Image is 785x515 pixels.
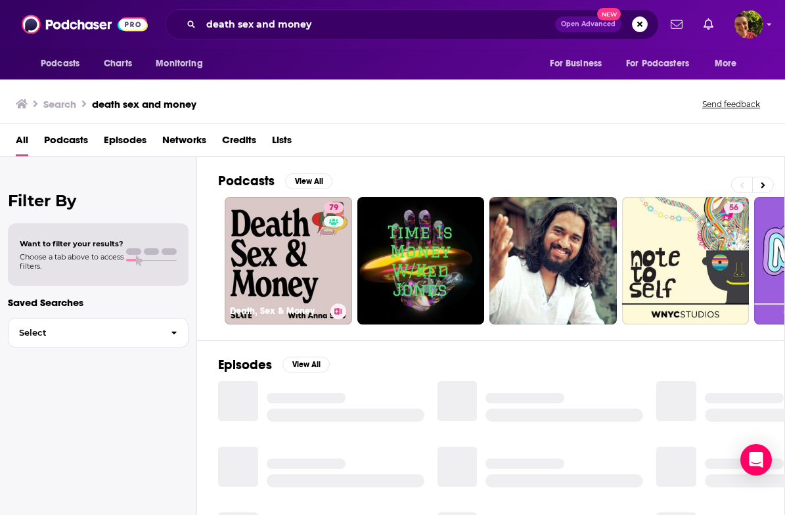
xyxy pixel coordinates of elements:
[218,357,272,373] h2: Episodes
[156,55,202,73] span: Monitoring
[230,305,325,317] h3: Death, Sex & Money
[555,16,621,32] button: Open AdvancedNew
[715,55,737,73] span: More
[41,55,79,73] span: Podcasts
[597,8,621,20] span: New
[734,10,763,39] span: Logged in as Marz
[698,99,764,110] button: Send feedback
[285,173,332,189] button: View All
[162,129,206,156] a: Networks
[104,129,146,156] a: Episodes
[550,55,602,73] span: For Business
[282,357,330,372] button: View All
[44,129,88,156] a: Podcasts
[734,10,763,39] button: Show profile menu
[622,197,750,325] a: 56
[8,296,189,309] p: Saved Searches
[706,51,753,76] button: open menu
[729,202,738,215] span: 56
[617,51,708,76] button: open menu
[104,55,132,73] span: Charts
[43,98,76,110] h3: Search
[698,13,719,35] a: Show notifications dropdown
[8,191,189,210] h2: Filter By
[146,51,219,76] button: open menu
[626,55,689,73] span: For Podcasters
[329,202,338,215] span: 79
[22,12,148,37] img: Podchaser - Follow, Share and Rate Podcasts
[225,197,352,325] a: 79Death, Sex & Money
[324,202,344,213] a: 79
[32,51,97,76] button: open menu
[561,21,616,28] span: Open Advanced
[272,129,292,156] a: Lists
[222,129,256,156] a: Credits
[541,51,618,76] button: open menu
[8,318,189,347] button: Select
[20,252,123,271] span: Choose a tab above to access filters.
[740,444,772,476] div: Open Intercom Messenger
[218,173,275,189] h2: Podcasts
[20,239,123,248] span: Want to filter your results?
[16,129,28,156] a: All
[165,9,659,39] div: Search podcasts, credits, & more...
[201,14,555,35] input: Search podcasts, credits, & more...
[9,328,160,337] span: Select
[218,357,330,373] a: EpisodesView All
[665,13,688,35] a: Show notifications dropdown
[95,51,140,76] a: Charts
[734,10,763,39] img: User Profile
[724,202,744,213] a: 56
[92,98,196,110] h3: death sex and money
[218,173,332,189] a: PodcastsView All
